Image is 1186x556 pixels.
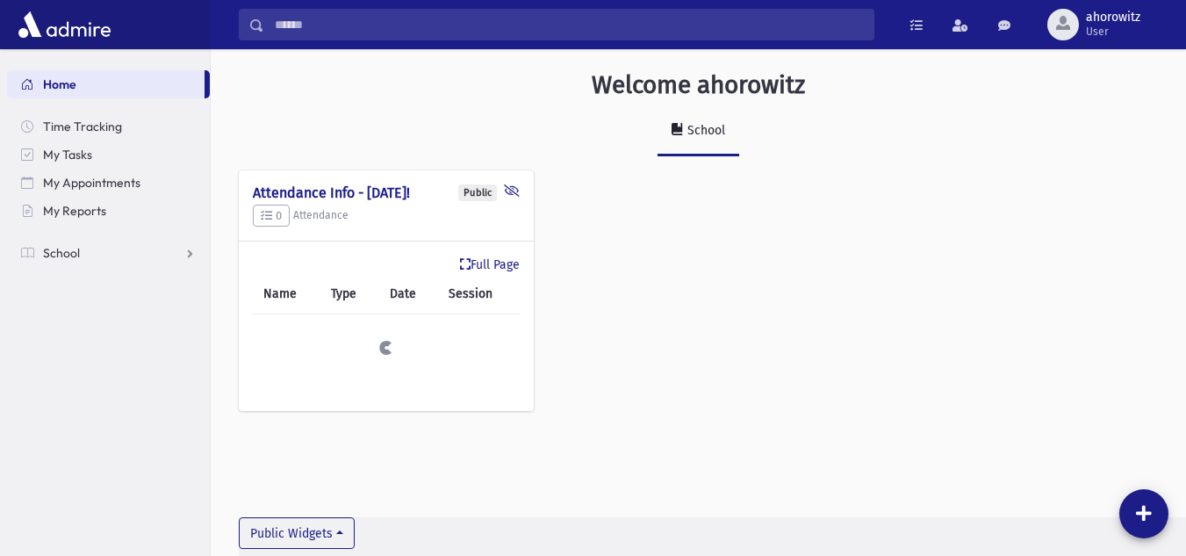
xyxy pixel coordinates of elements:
[43,203,106,219] span: My Reports
[1086,25,1140,39] span: User
[43,175,140,191] span: My Appointments
[7,70,205,98] a: Home
[438,274,520,314] th: Session
[460,256,520,274] a: Full Page
[1086,11,1140,25] span: ahorowitz
[7,169,210,197] a: My Appointments
[43,119,122,134] span: Time Tracking
[7,141,210,169] a: My Tasks
[458,184,497,201] div: Public
[684,123,725,138] div: School
[253,184,520,201] h4: Attendance Info - [DATE]!
[320,274,378,314] th: Type
[658,107,739,156] a: School
[253,274,320,314] th: Name
[239,517,355,549] button: Public Widgets
[379,274,438,314] th: Date
[253,205,520,227] h5: Attendance
[253,205,290,227] button: 0
[43,147,92,162] span: My Tasks
[7,197,210,225] a: My Reports
[7,239,210,267] a: School
[43,76,76,92] span: Home
[592,70,805,100] h3: Welcome ahorowitz
[261,209,282,222] span: 0
[7,112,210,141] a: Time Tracking
[264,9,873,40] input: Search
[14,7,115,42] img: AdmirePro
[43,245,80,261] span: School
